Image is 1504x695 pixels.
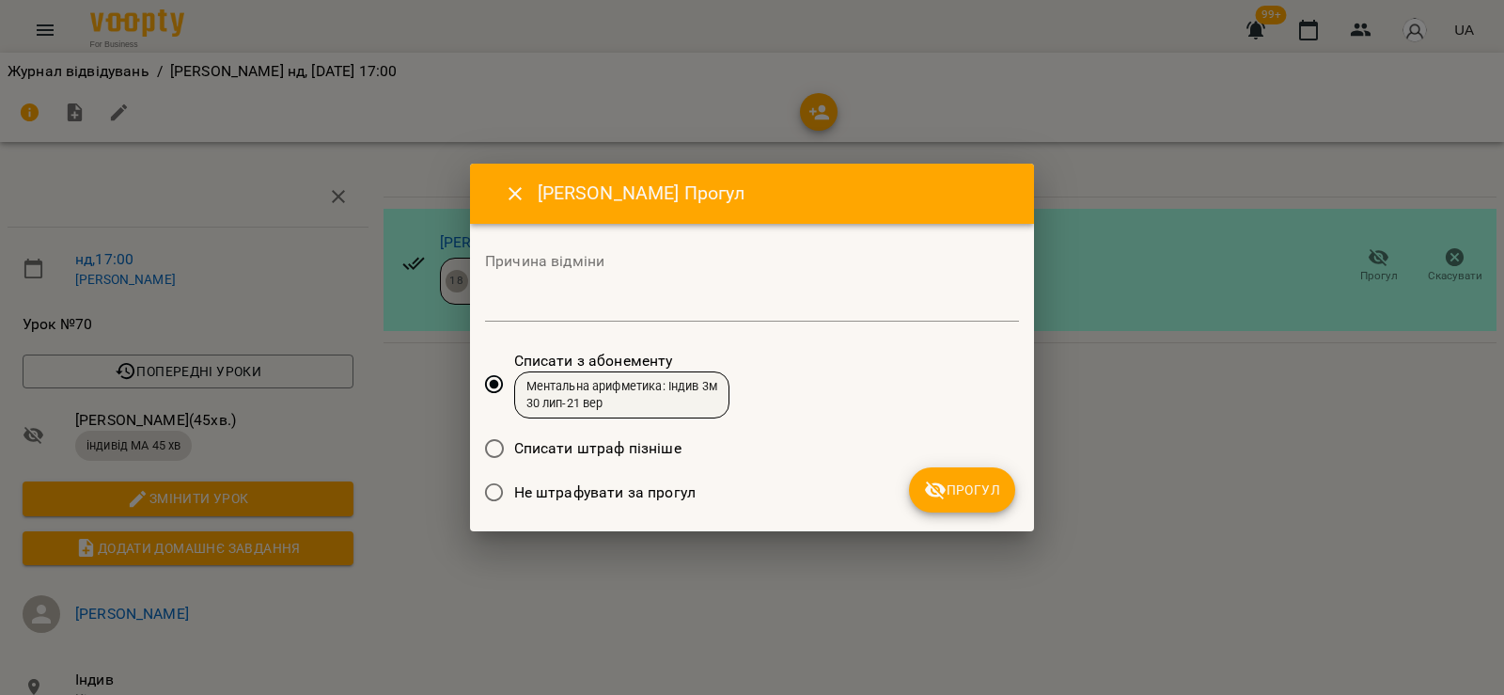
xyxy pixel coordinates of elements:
[514,482,696,504] span: Не штрафувати за прогул
[909,467,1015,513] button: Прогул
[538,179,1011,208] h6: [PERSON_NAME] Прогул
[924,479,1000,501] span: Прогул
[514,350,729,372] span: Списати з абонементу
[526,378,717,413] div: Ментальна арифметика: Індив 3м 30 лип - 21 вер
[493,171,538,216] button: Close
[514,437,681,460] span: Списати штраф пізніше
[485,254,1019,269] label: Причина відміни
